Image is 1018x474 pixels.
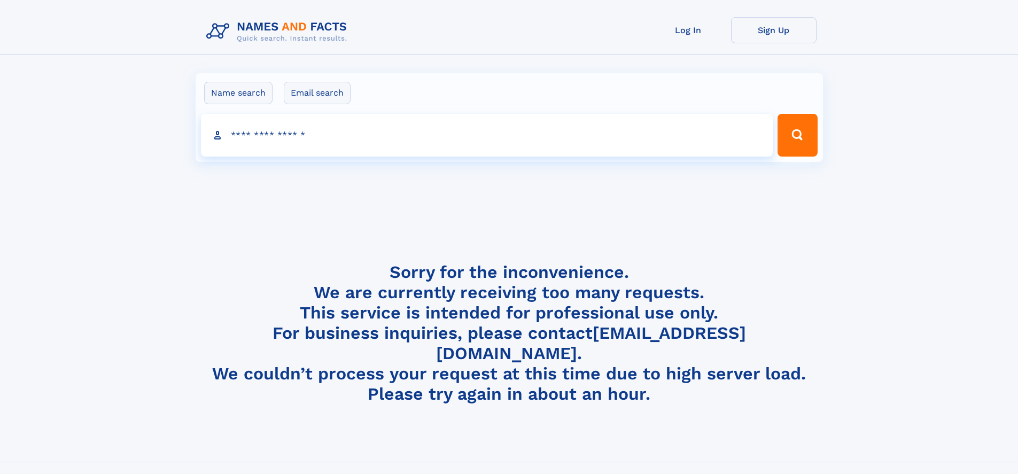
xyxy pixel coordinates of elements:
[204,82,273,104] label: Name search
[201,114,773,157] input: search input
[284,82,351,104] label: Email search
[646,17,731,43] a: Log In
[202,262,817,405] h4: Sorry for the inconvenience. We are currently receiving too many requests. This service is intend...
[731,17,817,43] a: Sign Up
[436,323,746,363] a: [EMAIL_ADDRESS][DOMAIN_NAME]
[778,114,817,157] button: Search Button
[202,17,356,46] img: Logo Names and Facts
